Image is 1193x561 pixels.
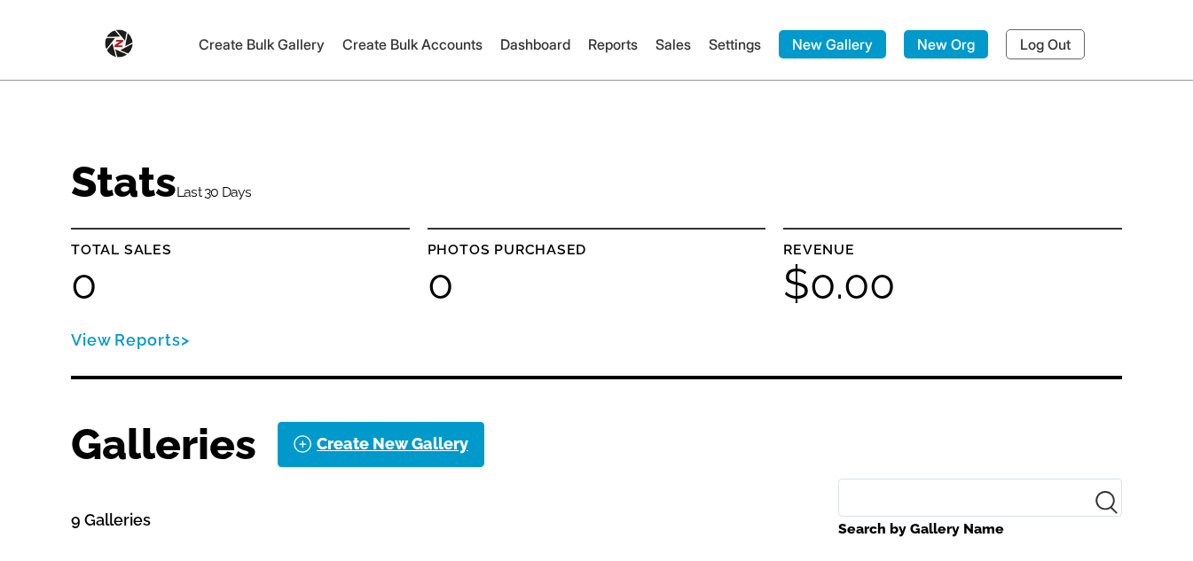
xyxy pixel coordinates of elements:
p: Revenue [783,238,1122,262]
a: Reports [588,35,638,53]
h1: $0.00 [783,262,1122,305]
small: Last 30 Days [177,183,252,200]
img: Snapphound Logo [105,22,133,58]
p: Total sales [71,238,410,262]
a: Log Out [1006,29,1085,59]
span: 9 Galleries [71,510,151,529]
a: New Org [904,30,988,58]
h1: 0 [428,262,766,305]
a: Create Bulk Gallery [199,35,325,53]
a: Create New Gallery [278,422,484,466]
a: Create Bulk Accounts [342,35,483,53]
a: Sales [655,35,691,53]
a: View Reports [71,331,190,349]
a: Dashboard [500,35,570,53]
label: Search by Gallery Name [838,517,1122,542]
p: Photos purchased [428,238,766,262]
h1: Galleries [71,423,256,465]
h1: Stats [71,160,252,206]
h1: 0 [71,262,410,305]
a: Settings [709,35,761,53]
div: Create New Gallery [317,430,468,458]
a: New Gallery [779,30,886,58]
